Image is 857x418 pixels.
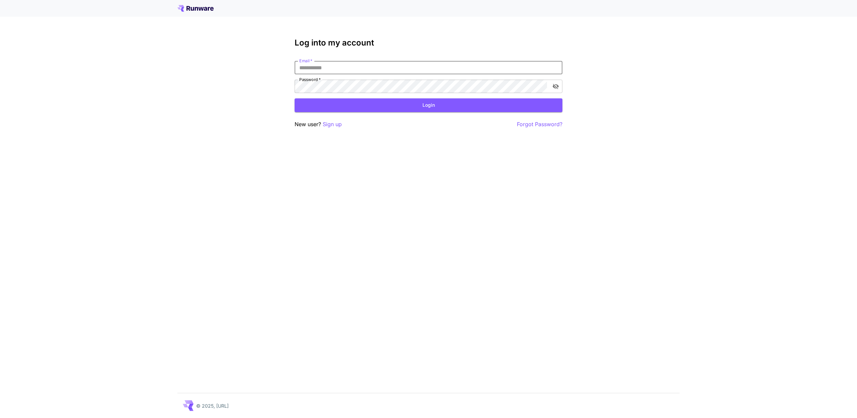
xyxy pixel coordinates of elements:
[517,120,562,129] button: Forgot Password?
[295,98,562,112] button: Login
[550,80,562,92] button: toggle password visibility
[299,77,321,82] label: Password
[323,120,342,129] button: Sign up
[299,58,312,64] label: Email
[295,38,562,48] h3: Log into my account
[295,120,342,129] p: New user?
[196,402,229,409] p: © 2025, [URL]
